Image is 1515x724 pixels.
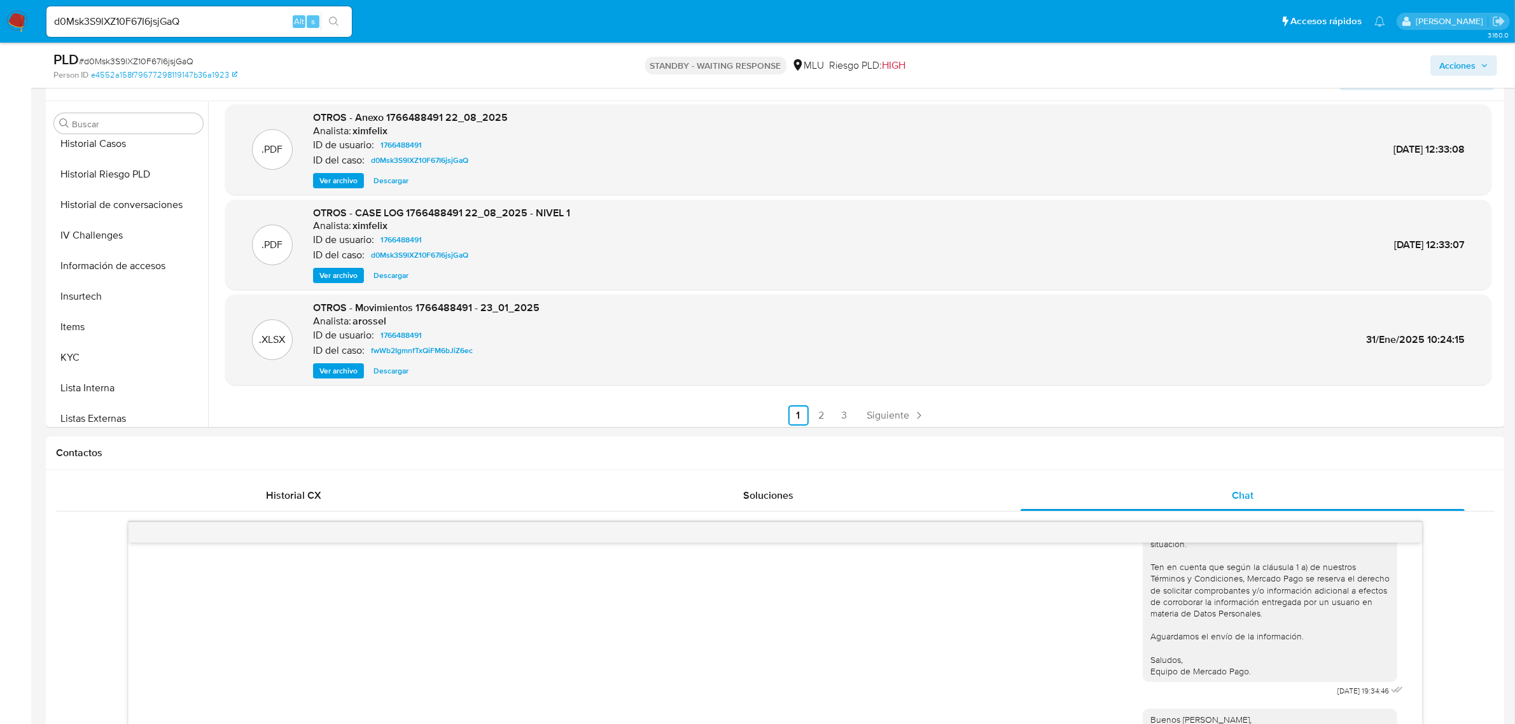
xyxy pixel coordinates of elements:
[56,447,1495,459] h1: Contactos
[1290,15,1362,28] span: Accesos rápidos
[313,205,570,220] span: OTROS - CASE LOG 1766488491 22_08_2025 - NIVEL 1
[743,488,793,503] span: Soluciones
[353,219,387,232] h6: ximfelix
[371,153,468,168] span: d0Msk3S9lXZ10F67I6jsjGaQ
[374,365,408,377] span: Descargar
[260,333,286,347] p: .XLSX
[1366,332,1465,347] span: 31/Ene/2025 10:24:15
[867,410,910,421] span: Siguiente
[375,137,427,153] a: 1766488491
[353,125,387,137] h6: ximfelix
[834,405,855,426] a: Ir a la página 3
[49,312,208,342] button: Items
[49,342,208,373] button: KYC
[380,232,422,247] span: 1766488491
[862,405,930,426] a: Siguiente
[313,315,351,328] p: Analista:
[1150,272,1390,678] div: Buenas tardes [PERSON_NAME], Te contactamos ya que necesitamos verificar algunos datos. Por este ...
[1393,142,1465,157] span: [DATE] 12:33:08
[313,249,365,261] p: ID del caso:
[49,403,208,434] button: Listas Externas
[313,300,540,315] span: OTROS - Movimientos 1766488491 - 23_01_2025
[367,173,415,188] button: Descargar
[49,251,208,281] button: Información de accesos
[353,315,386,328] h6: arossel
[366,153,473,168] a: d0Msk3S9lXZ10F67I6jsjGaQ
[792,59,825,73] div: MLU
[788,405,809,426] a: Ir a la página 1
[46,13,352,30] input: Buscar usuario o caso...
[313,125,351,137] p: Analista:
[1430,55,1497,76] button: Acciones
[53,49,79,69] b: PLD
[645,57,786,74] p: STANDBY - WAITING RESPONSE
[313,173,364,188] button: Ver archivo
[374,174,408,187] span: Descargar
[313,219,351,232] p: Analista:
[313,268,364,283] button: Ver archivo
[313,233,374,246] p: ID de usuario:
[1394,237,1465,252] span: [DATE] 12:33:07
[366,343,478,358] a: fwWb2IgmnfTxQiFM6bJiZ6ec
[313,154,365,167] p: ID del caso:
[375,328,427,343] a: 1766488491
[49,159,208,190] button: Historial Riesgo PLD
[319,174,358,187] span: Ver archivo
[1232,488,1253,503] span: Chat
[262,238,283,252] p: .PDF
[367,363,415,379] button: Descargar
[313,139,374,151] p: ID de usuario:
[380,137,422,153] span: 1766488491
[294,15,304,27] span: Alt
[266,488,321,503] span: Historial CX
[49,281,208,312] button: Insurtech
[380,328,422,343] span: 1766488491
[1337,686,1389,696] span: [DATE] 19:34:46
[91,69,237,81] a: e4552a158f79677298119147b36a1923
[225,405,1491,426] nav: Paginación
[49,190,208,220] button: Historial de conversaciones
[1416,15,1488,27] p: giorgio.franco@mercadolibre.com
[311,15,315,27] span: s
[313,110,508,125] span: OTROS - Anexo 1766488491 22_08_2025
[366,247,473,263] a: d0Msk3S9lXZ10F67I6jsjGaQ
[319,365,358,377] span: Ver archivo
[313,363,364,379] button: Ver archivo
[1492,15,1505,28] a: Salir
[830,59,906,73] span: Riesgo PLD:
[367,268,415,283] button: Descargar
[883,58,906,73] span: HIGH
[1439,55,1476,76] span: Acciones
[313,329,374,342] p: ID de usuario:
[72,118,198,130] input: Buscar
[262,143,283,157] p: .PDF
[321,13,347,31] button: search-icon
[371,343,473,358] span: fwWb2IgmnfTxQiFM6bJiZ6ec
[49,373,208,403] button: Lista Interna
[59,118,69,129] button: Buscar
[811,405,832,426] a: Ir a la página 2
[371,247,468,263] span: d0Msk3S9lXZ10F67I6jsjGaQ
[49,220,208,251] button: IV Challenges
[1374,16,1385,27] a: Notificaciones
[53,69,88,81] b: Person ID
[375,232,427,247] a: 1766488491
[79,55,193,67] span: # d0Msk3S9lXZ10F67I6jsjGaQ
[313,344,365,357] p: ID del caso:
[374,269,408,282] span: Descargar
[49,129,208,159] button: Historial Casos
[319,269,358,282] span: Ver archivo
[1488,30,1509,40] span: 3.160.0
